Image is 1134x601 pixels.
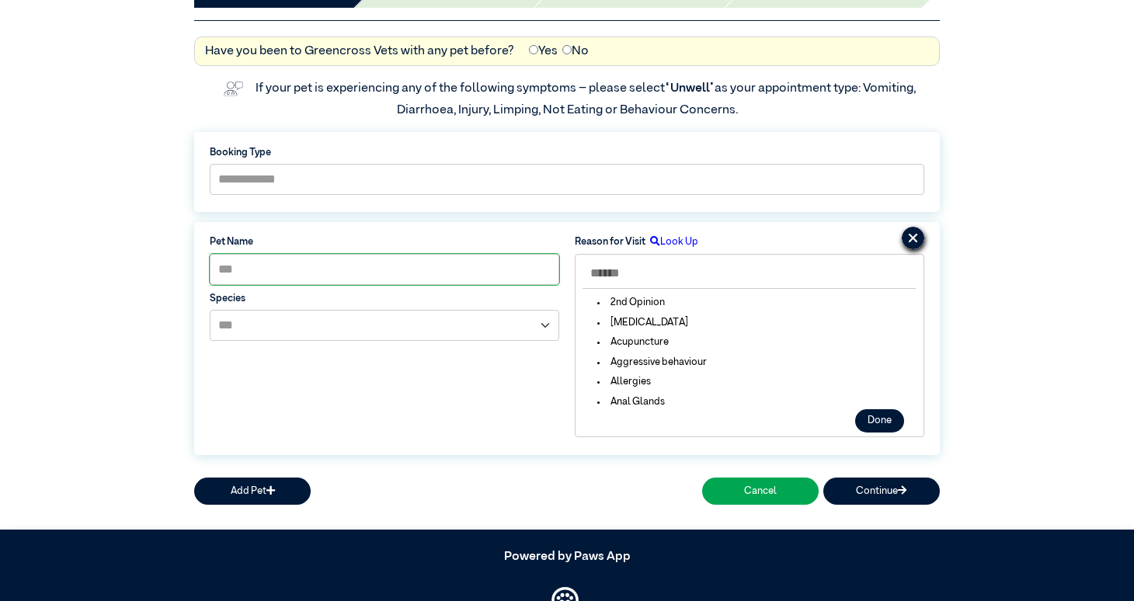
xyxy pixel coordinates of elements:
input: No [562,45,572,54]
label: Species [210,291,559,306]
button: Add Pet [194,478,311,505]
li: [MEDICAL_DATA] [588,315,698,330]
label: Yes [529,42,558,61]
button: Done [855,409,904,433]
button: Continue [823,478,940,505]
label: Look Up [645,234,698,249]
li: Allergies [588,374,661,389]
li: Aggressive behaviour [588,355,717,370]
input: Yes [529,45,538,54]
li: Anal Glands [588,394,675,409]
label: Booking Type [210,145,924,160]
li: Acupuncture [588,335,679,349]
img: vet [218,76,248,101]
span: “Unwell” [665,82,715,95]
label: Pet Name [210,234,559,249]
button: Cancel [702,478,819,505]
h5: Powered by Paws App [194,550,940,565]
li: 2nd Opinion [588,295,675,310]
label: Reason for Visit [575,234,645,249]
label: Have you been to Greencross Vets with any pet before? [205,42,514,61]
label: No [562,42,589,61]
label: If your pet is experiencing any of the following symptoms – please select as your appointment typ... [256,82,918,116]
